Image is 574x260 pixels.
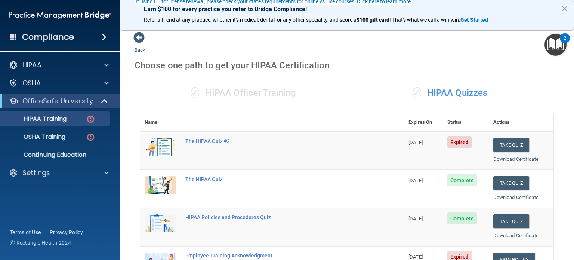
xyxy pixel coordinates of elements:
[144,6,550,13] p: Earn $100 for every practice you refer to Bridge Compliance!
[22,61,41,70] p: HIPAA
[408,254,423,260] span: [DATE]
[185,176,367,182] div: The HIPAA Quiz
[185,214,367,220] div: HIPAA Policies and Procedures Quiz
[493,195,538,200] a: Download Certificate
[191,87,199,98] span: ✓
[413,87,421,98] span: ✓
[140,82,347,104] div: HIPAA Officer Training
[50,229,83,236] a: Privacy Policy
[5,133,65,141] p: OSHA Training
[135,38,145,53] a: Back
[404,113,443,132] th: Expires On
[493,233,538,238] a: Download Certificate
[140,113,181,132] th: Name
[144,17,357,23] span: Refer a friend at any practice, whether it's medical, dental, or any other speciality, and score a
[5,115,67,123] p: HIPAA Training
[86,114,95,124] img: danger-circle.6113f641.png
[22,168,50,177] p: Settings
[9,97,108,105] a: OfficeSafe University
[9,168,109,177] a: Settings
[447,174,477,186] span: Complete
[389,17,460,23] span: ! That's what we call a win-win.
[447,136,472,148] span: Expired
[9,61,109,70] a: HIPAA
[489,113,553,132] th: Actions
[22,32,74,42] h4: Compliance
[447,212,477,224] span: Complete
[460,17,489,23] a: Get Started
[564,38,566,48] div: 2
[185,253,367,259] div: Employee Training Acknowledgment
[561,3,568,15] button: Close
[408,140,423,145] span: [DATE]
[408,178,423,183] span: [DATE]
[537,208,565,237] iframe: Drift Widget Chat Controller
[357,17,389,23] strong: $100 gift card
[347,82,553,104] div: HIPAA Quizzes
[544,34,567,56] button: Open Resource Center, 2 new notifications
[9,8,111,23] img: PMB logo
[22,79,41,88] p: OSHA
[185,138,367,144] div: The HIPAA Quiz #2
[443,113,489,132] th: Status
[135,55,559,76] div: Choose one path to get your HIPAA Certification
[22,97,93,105] p: OfficeSafe University
[408,216,423,221] span: [DATE]
[9,79,109,88] a: OSHA
[493,138,529,152] button: Take Quiz
[10,239,71,247] span: Ⓒ Rectangle Health 2024
[5,151,107,159] p: Continuing Education
[86,132,95,142] img: danger-circle.6113f641.png
[493,176,529,190] button: Take Quiz
[493,214,529,228] button: Take Quiz
[460,17,488,23] strong: Get Started
[10,229,41,236] a: Terms of Use
[493,156,538,162] a: Download Certificate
